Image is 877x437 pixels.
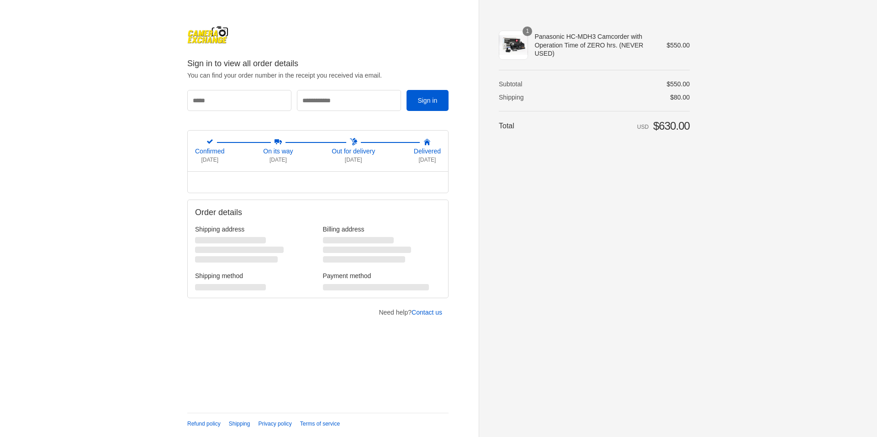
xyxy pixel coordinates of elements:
span: 1 [523,26,532,36]
span: $550.00 [666,80,690,88]
p: Need help? [379,308,442,317]
span: $80.00 [670,94,690,101]
span: Confirmed [195,147,225,155]
span: On its way [263,147,293,155]
span: [DATE] [419,156,436,164]
span: $550.00 [666,42,690,49]
a: Privacy policy [258,421,291,427]
button: Sign in [407,90,449,111]
h3: Payment method [323,272,441,280]
h3: Shipping address [195,225,313,233]
a: Shipping [229,421,250,427]
th: Subtotal [499,80,553,88]
span: $630.00 [653,120,690,132]
span: Delivered [414,147,441,155]
a: Contact us [412,309,442,316]
span: Panasonic HC-MDH3 Camcorder with Operation Time of ZERO hrs. (NEVER USED) [534,32,654,58]
h2: Order details [195,207,318,218]
span: USD [637,124,649,130]
h3: Shipping method [195,272,313,280]
span: [DATE] [345,156,362,164]
span: Shipping [499,94,524,101]
a: Refund policy [187,421,221,427]
span: Total [499,122,514,130]
h2: Sign in to view all order details [187,58,449,69]
span: [DATE] [201,156,218,164]
h3: Billing address [323,225,441,233]
p: You can find your order number in the receipt you received via email. [187,71,449,80]
img: Camera Exchange [187,26,228,44]
span: [DATE] [269,156,287,164]
span: Out for delivery [332,147,375,155]
a: Terms of service [300,421,340,427]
